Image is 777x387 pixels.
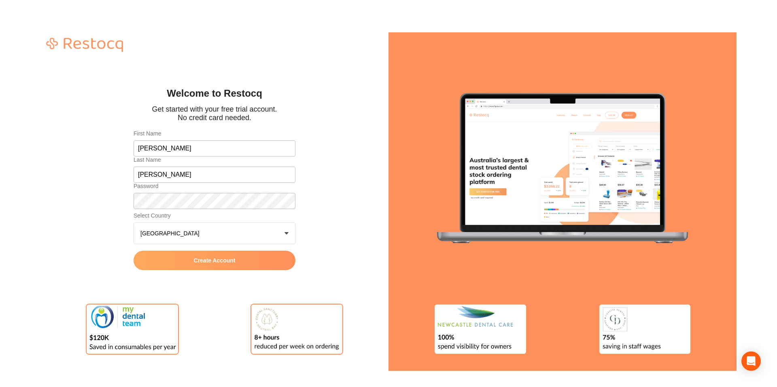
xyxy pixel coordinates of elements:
button: Create Account [134,251,295,270]
label: Select Country [134,212,295,219]
label: Password [134,183,295,190]
label: First Name [134,130,295,137]
img: Restocq Logo [40,32,129,55]
img: Hero Image [437,93,688,243]
img: Dental Sanctuary [251,305,343,354]
span: Create Account [194,257,236,264]
p: Get started with your free trial account. [152,105,277,114]
img: Coastal Dental [599,305,691,354]
img: My Dental Team [87,305,178,354]
img: Newcastle Dental Care [435,305,526,354]
label: Last Name [134,156,295,163]
p: [GEOGRAPHIC_DATA] [140,230,203,237]
button: [GEOGRAPHIC_DATA] [134,222,295,244]
div: Open Intercom Messenger [741,351,761,371]
p: No credit card needed. [152,114,277,122]
h1: Welcome to Restocq [152,88,277,99]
